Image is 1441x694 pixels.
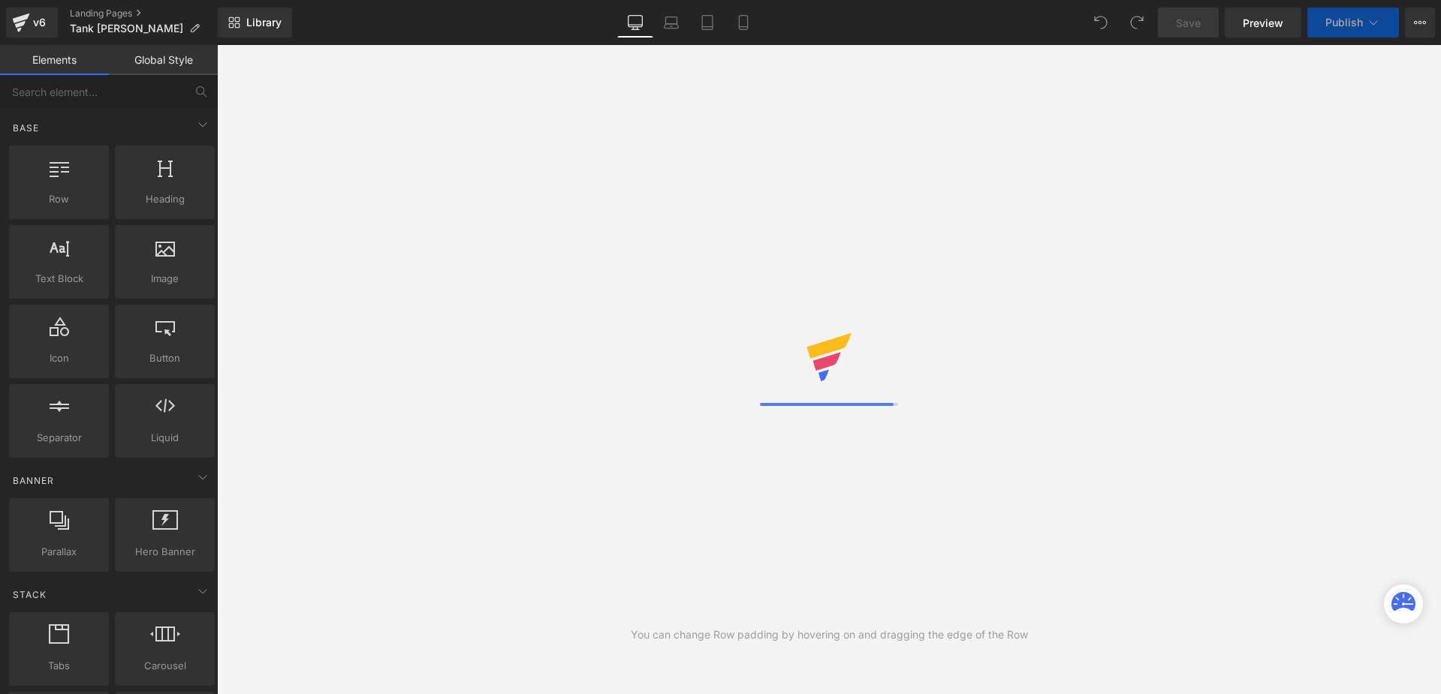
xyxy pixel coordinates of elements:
a: Laptop [653,8,689,38]
button: Redo [1122,8,1152,38]
a: Mobile [725,8,761,38]
a: Tablet [689,8,725,38]
span: Button [119,350,210,366]
span: Save [1176,15,1201,31]
span: Stack [11,587,48,602]
button: Publish [1307,8,1399,38]
button: Undo [1086,8,1116,38]
span: Parallax [14,544,104,560]
span: Base [11,121,41,135]
a: Global Style [109,45,218,75]
a: Desktop [617,8,653,38]
span: Publish [1325,17,1363,29]
span: Library [246,16,282,29]
span: Liquid [119,430,210,446]
a: v6 [6,8,58,38]
span: Heading [119,191,210,207]
span: Preview [1243,15,1283,31]
div: You can change Row padding by hovering on and dragging the edge of the Row [631,626,1028,643]
span: Row [14,191,104,207]
span: Banner [11,473,56,488]
a: Landing Pages [70,8,218,20]
span: Icon [14,350,104,366]
span: Tank [PERSON_NAME] [70,23,183,35]
span: Separator [14,430,104,446]
span: Carousel [119,658,210,674]
a: New Library [218,8,292,38]
a: Preview [1225,8,1301,38]
span: Text Block [14,271,104,287]
div: v6 [30,13,49,32]
span: Image [119,271,210,287]
span: Hero Banner [119,544,210,560]
span: Tabs [14,658,104,674]
button: More [1405,8,1435,38]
